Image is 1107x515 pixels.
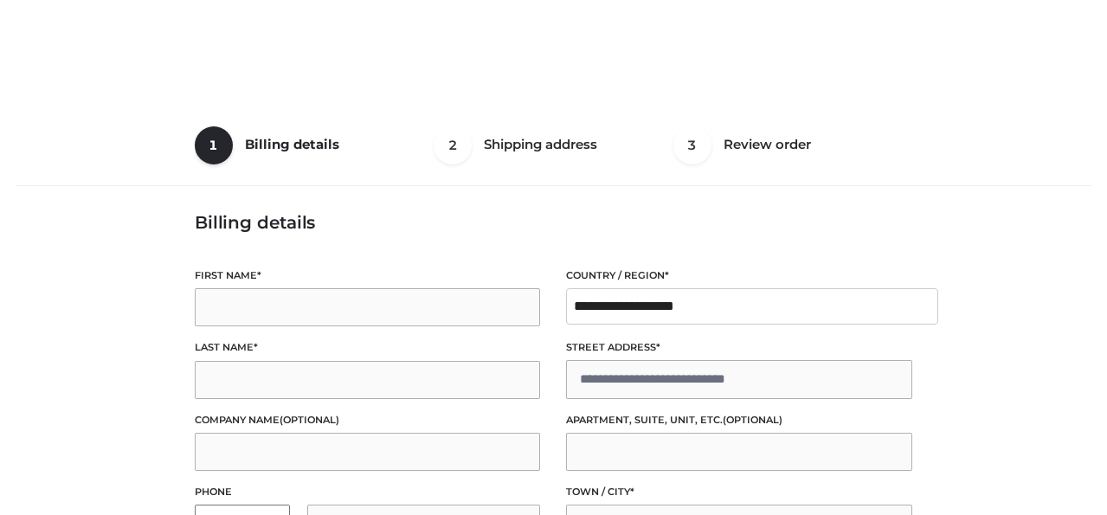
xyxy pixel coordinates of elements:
[484,136,597,152] span: Shipping address
[195,267,541,284] label: First name
[673,126,711,164] span: 3
[195,126,233,164] span: 1
[724,136,811,152] span: Review order
[195,212,912,233] h3: Billing details
[566,412,912,428] label: Apartment, suite, unit, etc.
[566,267,912,284] label: Country / Region
[566,339,912,356] label: Street address
[195,484,541,500] label: Phone
[195,412,541,428] label: Company name
[245,136,339,152] span: Billing details
[723,414,782,426] span: (optional)
[566,484,912,500] label: Town / City
[434,126,472,164] span: 2
[195,339,541,356] label: Last name
[280,414,339,426] span: (optional)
